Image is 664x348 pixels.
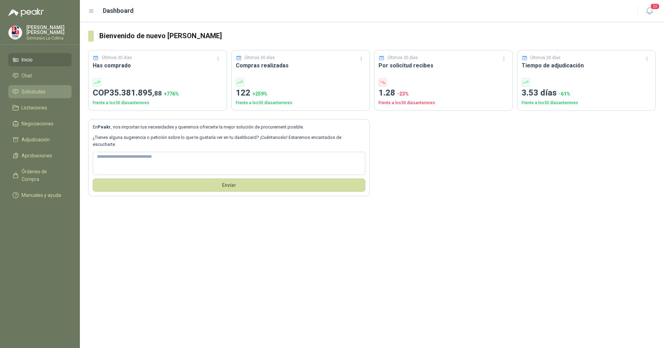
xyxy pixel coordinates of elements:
[109,88,162,98] span: 35.381.895
[99,31,656,41] h3: Bienvenido de nuevo [PERSON_NAME]
[559,91,570,97] span: -61 %
[98,124,111,130] b: Peakr
[102,55,132,61] p: Últimos 30 días
[244,55,275,61] p: Últimos 30 días
[9,26,22,39] img: Company Logo
[522,86,651,100] p: 3.53 días
[22,72,32,80] span: Chat
[164,91,179,97] span: + 776 %
[236,100,366,106] p: Frente a los 30 días anteriores
[236,86,366,100] p: 122
[379,61,508,70] h3: Por solicitud recibes
[22,104,47,111] span: Licitaciones
[8,189,72,202] a: Manuales y ayuda
[8,149,72,162] a: Aprobaciones
[22,88,45,96] span: Solicitudes
[103,6,134,16] h1: Dashboard
[22,191,61,199] span: Manuales y ayuda
[93,134,365,148] p: ¿Tienes alguna sugerencia o petición sobre lo que te gustaría ver en tu dashboard? ¡Cuéntanoslo! ...
[93,100,223,106] p: Frente a los 30 días anteriores
[522,100,651,106] p: Frente a los 30 días anteriores
[26,36,72,40] p: Gimnasio La Colina
[8,53,72,66] a: Inicio
[93,86,223,100] p: COP
[530,55,561,61] p: Últimos 30 días
[8,8,44,17] img: Logo peakr
[236,61,366,70] h3: Compras realizadas
[22,168,65,183] span: Órdenes de Compra
[252,91,267,97] span: + 259 %
[388,55,418,61] p: Últimos 30 días
[22,152,52,159] span: Aprobaciones
[22,136,50,143] span: Adjudicación
[8,165,72,186] a: Órdenes de Compra
[522,61,651,70] h3: Tiempo de adjudicación
[93,179,365,192] button: Envíar
[8,101,72,114] a: Licitaciones
[8,133,72,146] a: Adjudicación
[22,120,53,127] span: Negociaciones
[8,117,72,130] a: Negociaciones
[8,69,72,82] a: Chat
[379,86,508,100] p: 1.28
[397,91,409,97] span: -23 %
[26,25,72,35] p: [PERSON_NAME] [PERSON_NAME]
[152,89,162,97] span: ,88
[650,3,660,10] span: 20
[8,85,72,98] a: Solicitudes
[22,56,33,64] span: Inicio
[379,100,508,106] p: Frente a los 30 días anteriores
[93,124,365,131] p: En , nos importan tus necesidades y queremos ofrecerte la mejor solución de procurement posible.
[643,5,656,17] button: 20
[93,61,223,70] h3: Has comprado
